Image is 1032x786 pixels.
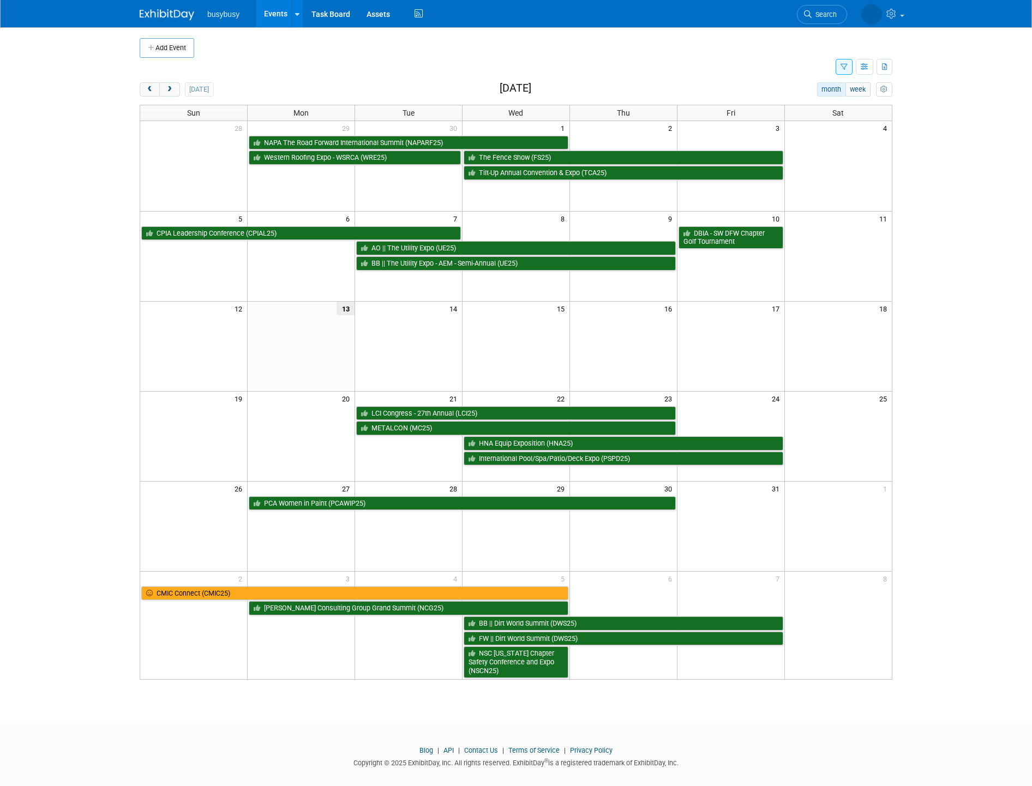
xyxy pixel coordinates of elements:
[403,109,415,117] span: Tue
[812,10,837,19] span: Search
[237,212,247,225] span: 5
[233,121,247,135] span: 28
[878,212,892,225] span: 11
[771,212,784,225] span: 10
[882,572,892,585] span: 8
[464,746,498,754] a: Contact Us
[663,392,677,405] span: 23
[663,302,677,315] span: 16
[775,572,784,585] span: 7
[500,746,507,754] span: |
[341,482,355,495] span: 27
[878,392,892,405] span: 25
[878,302,892,315] span: 18
[233,482,247,495] span: 26
[452,212,462,225] span: 7
[341,392,355,405] span: 20
[207,10,239,19] span: busybusy
[560,212,569,225] span: 8
[233,392,247,405] span: 19
[508,109,523,117] span: Wed
[561,746,568,754] span: |
[464,166,783,180] a: Tilt-Up Annual Convention & Expo (TCA25)
[882,121,892,135] span: 4
[817,82,846,97] button: month
[187,109,200,117] span: Sun
[141,226,461,241] a: CPIA Leadership Conference (CPIAL25)
[448,302,462,315] span: 14
[356,421,676,435] a: METALCON (MC25)
[448,392,462,405] span: 21
[876,82,892,97] button: myCustomButton
[771,482,784,495] span: 31
[560,121,569,135] span: 1
[679,226,783,249] a: DBIA - SW DFW Chapter Golf Tournament
[293,109,309,117] span: Mon
[882,482,892,495] span: 1
[508,746,560,754] a: Terms of Service
[464,452,783,466] a: International Pool/Spa/Patio/Deck Expo (PSPD25)
[544,758,548,764] sup: ®
[464,616,783,631] a: BB || Dirt World Summit (DWS25)
[771,302,784,315] span: 17
[556,482,569,495] span: 29
[464,632,783,646] a: FW || Dirt World Summit (DWS25)
[249,601,568,615] a: [PERSON_NAME] Consulting Group Grand Summit (NCG25)
[617,109,630,117] span: Thu
[845,82,871,97] button: week
[345,212,355,225] span: 6
[337,302,355,315] span: 13
[861,4,882,25] img: Braden Gillespie
[464,436,783,451] a: HNA Equip Exposition (HNA25)
[455,746,463,754] span: |
[249,496,675,511] a: PCA Women in Paint (PCAWIP25)
[345,572,355,585] span: 3
[435,746,442,754] span: |
[448,482,462,495] span: 28
[464,151,783,165] a: The Fence Show (FS25)
[140,38,194,58] button: Add Event
[159,82,179,97] button: next
[464,646,568,677] a: NSC [US_STATE] Chapter Safety Conference and Expo (NSCN25)
[667,121,677,135] span: 2
[556,302,569,315] span: 15
[233,302,247,315] span: 12
[341,121,355,135] span: 29
[880,86,887,93] i: Personalize Calendar
[356,241,676,255] a: AO || The Utility Expo (UE25)
[141,586,568,601] a: CMIC Connect (CMIC25)
[667,212,677,225] span: 9
[663,482,677,495] span: 30
[356,406,676,421] a: LCI Congress - 27th Annual (LCI25)
[249,151,461,165] a: Western Roofing Expo - WSRCA (WRE25)
[771,392,784,405] span: 24
[140,9,194,20] img: ExhibitDay
[443,746,454,754] a: API
[667,572,677,585] span: 6
[185,82,214,97] button: [DATE]
[452,572,462,585] span: 4
[448,121,462,135] span: 30
[249,136,568,150] a: NAPA The Road Forward International Summit (NAPARF25)
[560,572,569,585] span: 5
[832,109,844,117] span: Sat
[419,746,433,754] a: Blog
[727,109,735,117] span: Fri
[500,82,531,94] h2: [DATE]
[356,256,676,271] a: BB || The Utility Expo - AEM - Semi-Annual (UE25)
[775,121,784,135] span: 3
[570,746,613,754] a: Privacy Policy
[556,392,569,405] span: 22
[237,572,247,585] span: 2
[140,82,160,97] button: prev
[797,5,847,24] a: Search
